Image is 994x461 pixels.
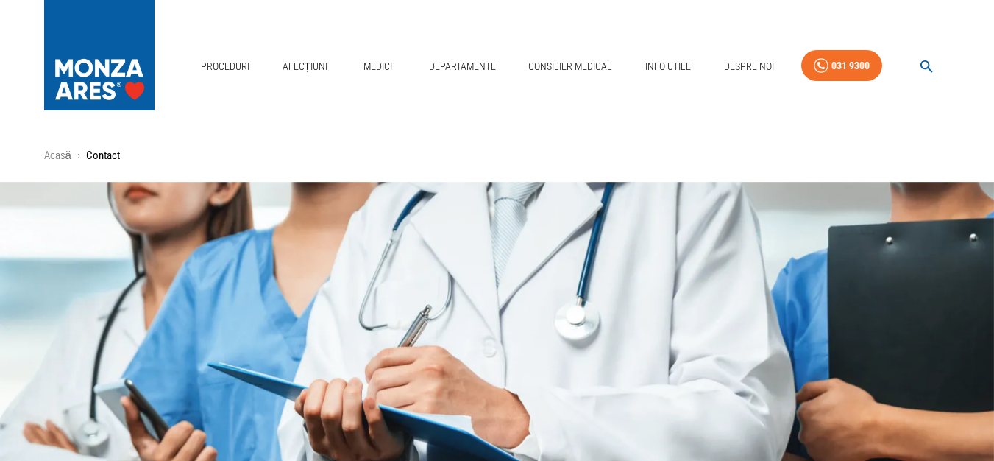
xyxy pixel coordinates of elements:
a: Despre Noi [718,52,780,82]
div: 031 9300 [831,57,870,75]
a: Info Utile [639,52,697,82]
a: 031 9300 [801,50,882,82]
a: Departamente [423,52,502,82]
a: Acasă [44,149,71,162]
a: Consilier Medical [522,52,618,82]
a: Afecțiuni [277,52,334,82]
a: Medici [355,52,402,82]
a: Proceduri [195,52,255,82]
nav: breadcrumb [44,147,951,164]
p: Contact [86,147,120,164]
li: › [77,147,80,164]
